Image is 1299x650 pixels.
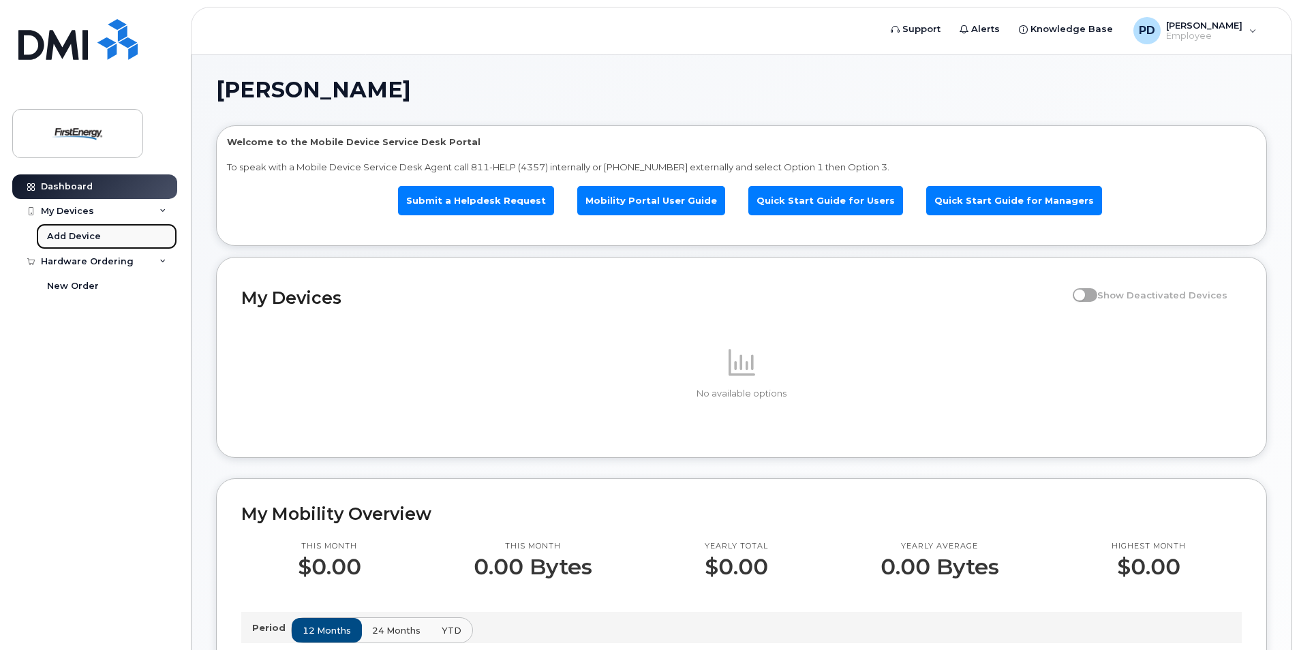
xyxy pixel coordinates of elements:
[881,541,999,552] p: Yearly average
[442,624,461,637] span: YTD
[227,136,1256,149] p: Welcome to the Mobile Device Service Desk Portal
[1240,591,1289,640] iframe: Messenger Launcher
[705,541,768,552] p: Yearly total
[216,80,411,100] span: [PERSON_NAME]
[241,288,1066,308] h2: My Devices
[227,161,1256,174] p: To speak with a Mobile Device Service Desk Agent call 811-HELP (4357) internally or [PHONE_NUMBER...
[926,186,1102,215] a: Quick Start Guide for Managers
[372,624,421,637] span: 24 months
[241,504,1242,524] h2: My Mobility Overview
[241,388,1242,400] p: No available options
[398,186,554,215] a: Submit a Helpdesk Request
[474,555,592,579] p: 0.00 Bytes
[1097,290,1227,300] span: Show Deactivated Devices
[1112,555,1186,579] p: $0.00
[252,621,291,634] p: Period
[298,555,361,579] p: $0.00
[705,555,768,579] p: $0.00
[474,541,592,552] p: This month
[298,541,361,552] p: This month
[1112,541,1186,552] p: Highest month
[881,555,999,579] p: 0.00 Bytes
[1073,282,1084,293] input: Show Deactivated Devices
[748,186,903,215] a: Quick Start Guide for Users
[577,186,725,215] a: Mobility Portal User Guide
